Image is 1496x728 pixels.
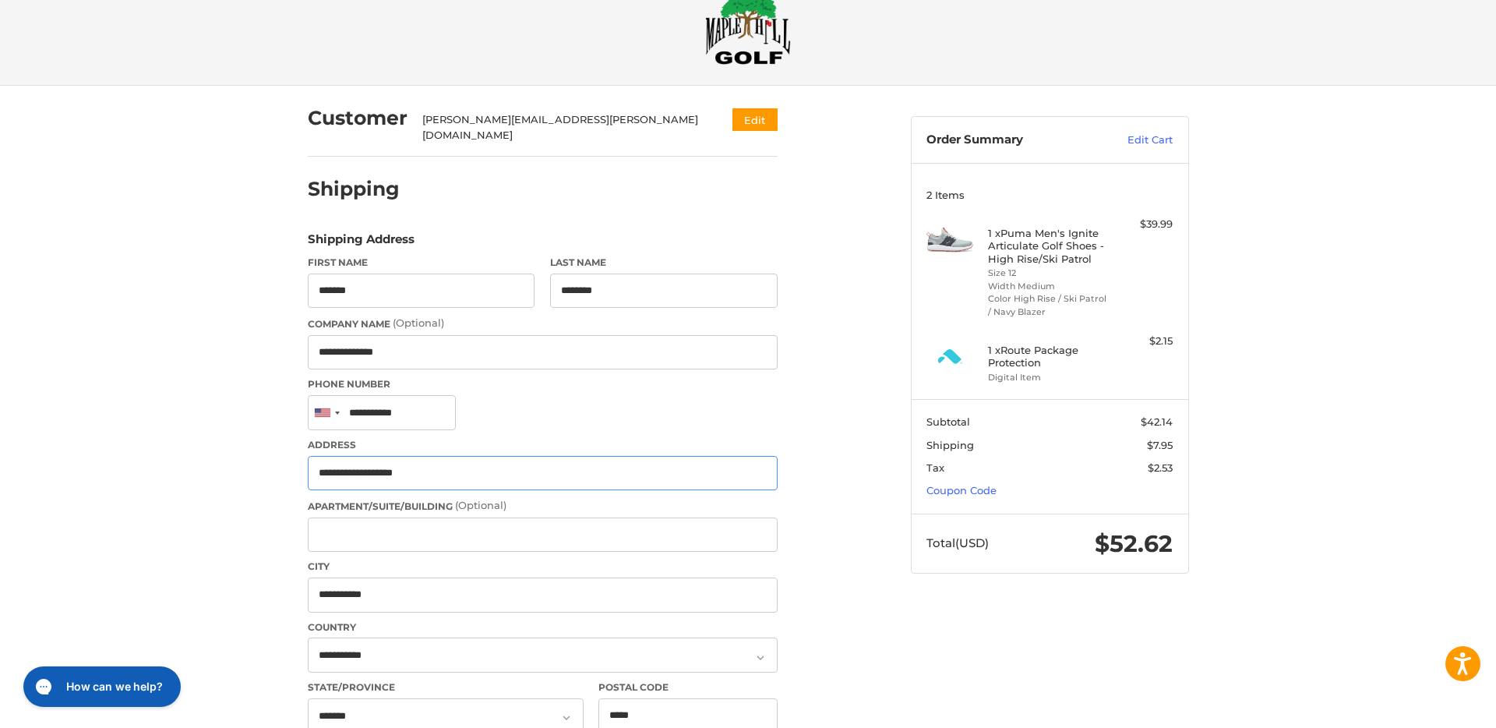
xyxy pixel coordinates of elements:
[1147,439,1173,451] span: $7.95
[926,415,970,428] span: Subtotal
[1094,133,1173,148] a: Edit Cart
[1095,529,1173,558] span: $52.62
[16,661,185,712] iframe: Gorgias live chat messenger
[455,499,506,511] small: (Optional)
[308,680,584,694] label: State/Province
[308,620,778,634] label: Country
[308,177,400,201] h2: Shipping
[1111,217,1173,232] div: $39.99
[988,267,1107,280] li: Size 12
[926,461,944,474] span: Tax
[926,439,974,451] span: Shipping
[732,108,778,131] button: Edit
[308,438,778,452] label: Address
[926,133,1094,148] h3: Order Summary
[988,292,1107,318] li: Color High Rise / Ski Patrol / Navy Blazer
[308,316,778,331] label: Company Name
[308,498,778,514] label: Apartment/Suite/Building
[393,316,444,329] small: (Optional)
[308,231,415,256] legend: Shipping Address
[308,106,408,130] h2: Customer
[422,112,702,143] div: [PERSON_NAME][EMAIL_ADDRESS][PERSON_NAME][DOMAIN_NAME]
[926,535,989,550] span: Total (USD)
[309,396,344,429] div: United States: +1
[1141,415,1173,428] span: $42.14
[1148,461,1173,474] span: $2.53
[308,256,535,270] label: First Name
[988,227,1107,265] h4: 1 x Puma Men's Ignite Articulate Golf Shoes - High Rise/Ski Patrol
[598,680,778,694] label: Postal Code
[308,377,778,391] label: Phone Number
[988,371,1107,384] li: Digital Item
[988,280,1107,293] li: Width Medium
[926,189,1173,201] h3: 2 Items
[926,484,997,497] a: Coupon Code
[988,344,1107,369] h4: 1 x Route Package Protection
[550,256,778,270] label: Last Name
[308,560,778,574] label: City
[1111,334,1173,349] div: $2.15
